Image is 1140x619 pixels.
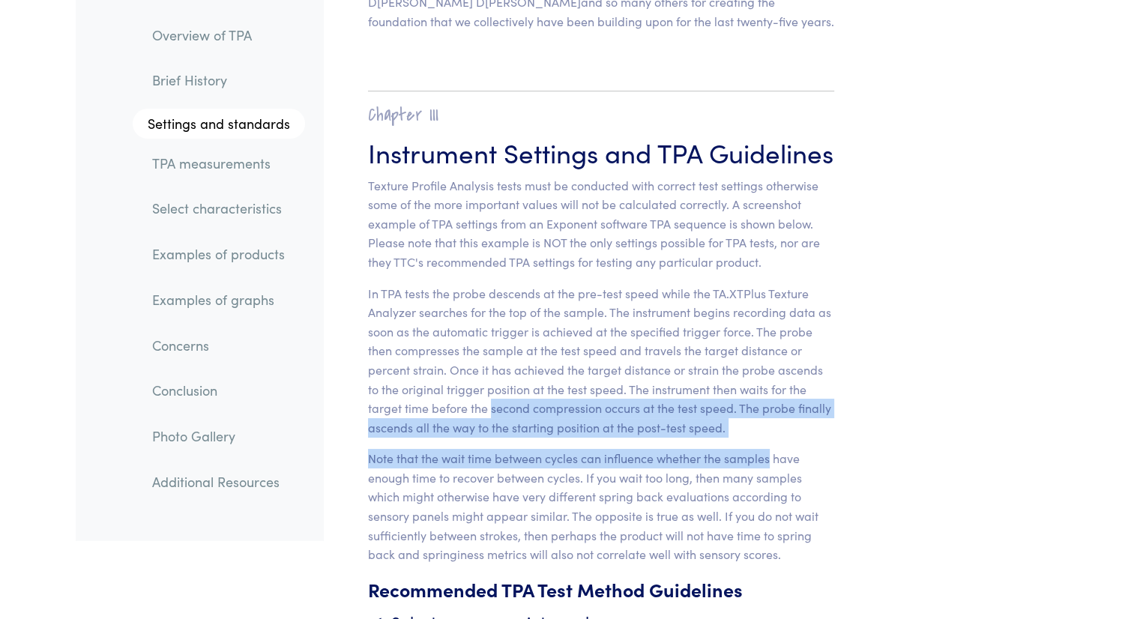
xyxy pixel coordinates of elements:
[140,374,305,408] a: Conclusion
[368,133,835,170] h3: Instrument Settings and TPA Guidelines
[368,176,835,272] p: Texture Profile Analysis tests must be conducted with correct test settings otherwise some of the...
[140,465,305,499] a: Additional Resources
[140,419,305,453] a: Photo Gallery
[140,146,305,181] a: TPA measurements
[140,18,305,52] a: Overview of TPA
[133,109,305,139] a: Settings and standards
[368,576,835,603] h5: Recommended TPA Test Method Guidelines
[368,284,835,438] p: In TPA tests the probe descends at the pre-test speed while the TA.XTPlus Texture Analyzer search...
[140,64,305,98] a: Brief History
[140,238,305,272] a: Examples of products
[140,192,305,226] a: Select characteristics
[368,449,835,564] p: Note that the wait time between cycles can influence whether the samples have enough time to reco...
[368,103,835,127] h2: Chapter III
[140,328,305,363] a: Concerns
[140,283,305,317] a: Examples of graphs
